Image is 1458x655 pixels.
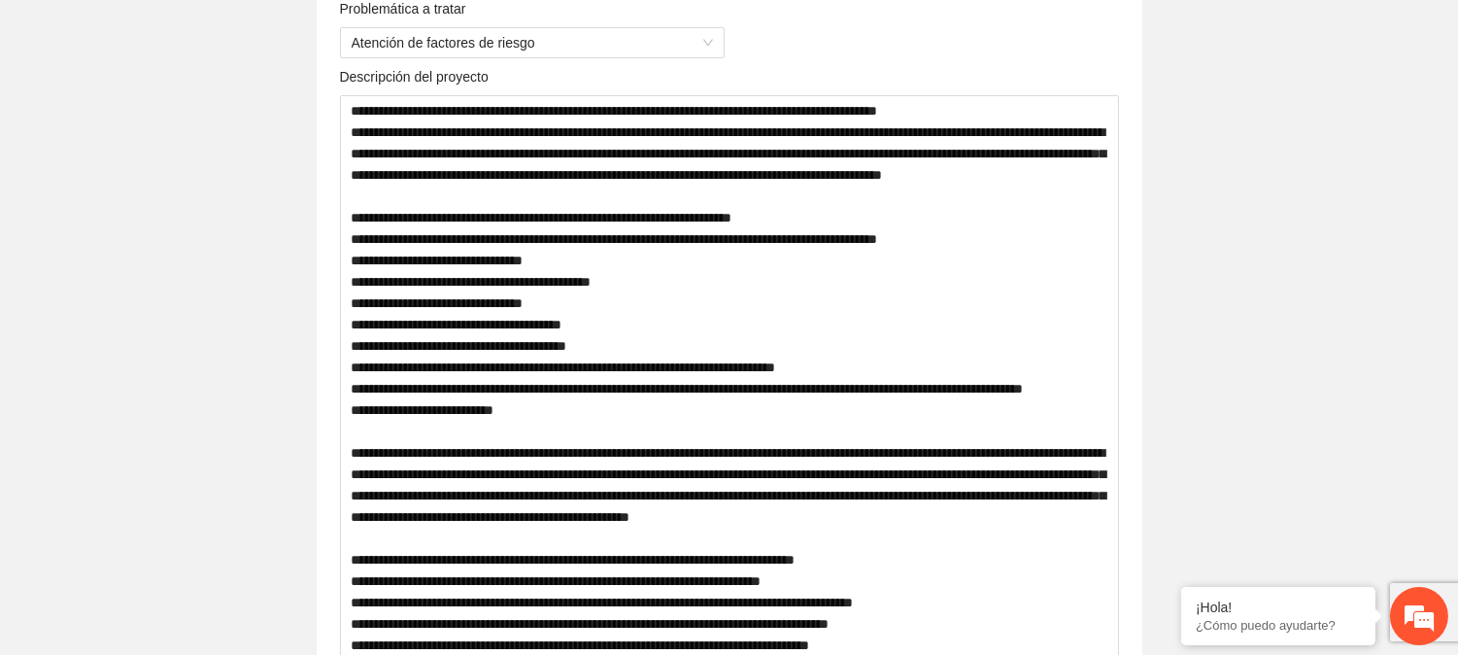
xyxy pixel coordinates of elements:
span: Atención de factores de riesgo [352,28,713,57]
textarea: Escriba su mensaje y pulse “Intro” [10,443,370,511]
div: ¡Hola! [1196,600,1361,615]
span: Estamos en línea. [113,216,268,412]
div: Chatee con nosotros ahora [101,99,326,124]
p: ¿Cómo puedo ayudarte? [1196,618,1361,633]
span: Descripción del proyecto [340,66,496,87]
div: Minimizar ventana de chat en vivo [319,10,365,56]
